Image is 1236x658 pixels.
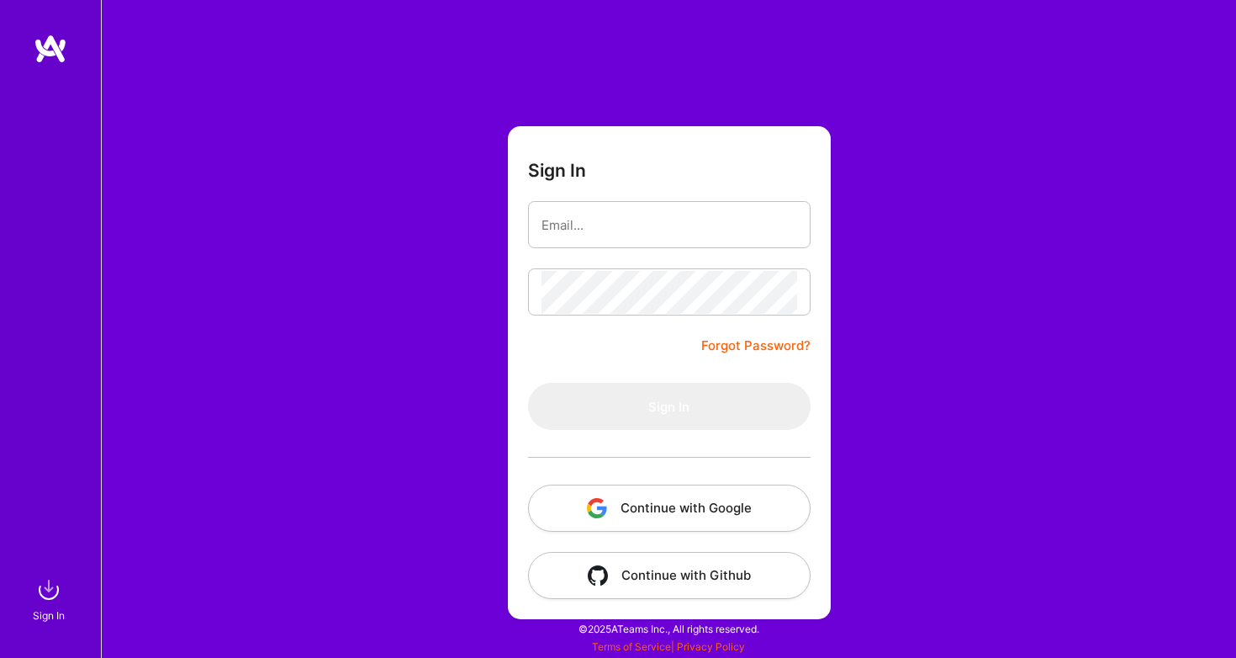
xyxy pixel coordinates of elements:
[32,573,66,607] img: sign in
[588,565,608,586] img: icon
[34,34,67,64] img: logo
[33,607,65,624] div: Sign In
[587,498,607,518] img: icon
[528,485,811,532] button: Continue with Google
[35,573,66,624] a: sign inSign In
[528,383,811,430] button: Sign In
[677,640,745,653] a: Privacy Policy
[592,640,671,653] a: Terms of Service
[701,336,811,356] a: Forgot Password?
[541,204,797,247] input: Email...
[528,160,586,181] h3: Sign In
[528,552,811,599] button: Continue with Github
[592,640,745,653] span: |
[101,608,1236,650] div: © 2025 ATeams Inc., All rights reserved.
